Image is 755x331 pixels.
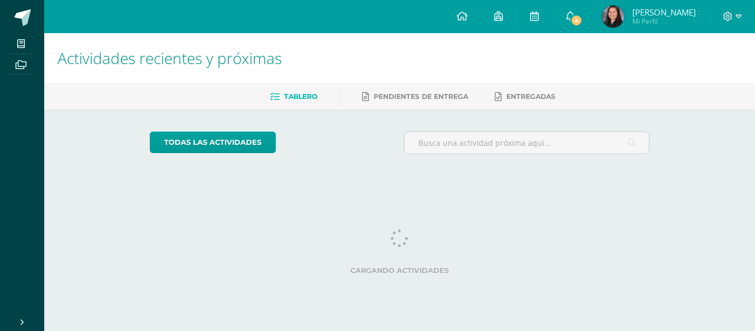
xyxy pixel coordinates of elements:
[632,7,696,18] span: [PERSON_NAME]
[602,6,624,28] img: 23bea051648e52e43fc457f979da7fe0.png
[57,48,282,69] span: Actividades recientes y próximas
[150,132,276,153] a: todas las Actividades
[495,88,555,106] a: Entregadas
[270,88,317,106] a: Tablero
[570,14,583,27] span: 4
[506,92,555,101] span: Entregadas
[632,17,696,26] span: Mi Perfil
[284,92,317,101] span: Tablero
[362,88,468,106] a: Pendientes de entrega
[374,92,468,101] span: Pendientes de entrega
[150,266,650,275] label: Cargando actividades
[405,132,649,154] input: Busca una actividad próxima aquí...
